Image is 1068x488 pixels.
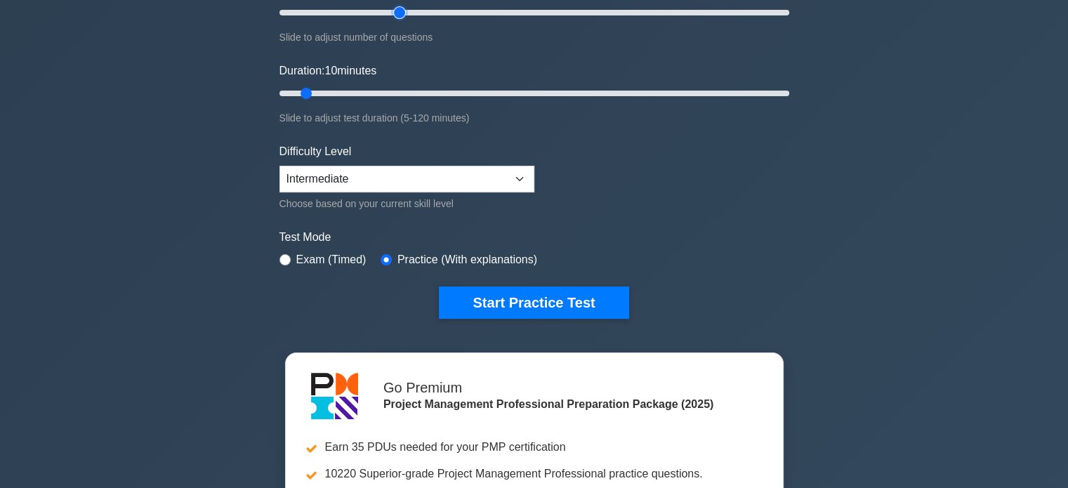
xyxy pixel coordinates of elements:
label: Practice (With explanations) [397,251,537,268]
div: Slide to adjust number of questions [279,29,789,46]
label: Difficulty Level [279,143,352,160]
label: Duration: minutes [279,62,377,79]
div: Choose based on your current skill level [279,195,534,212]
div: Slide to adjust test duration (5-120 minutes) [279,110,789,126]
label: Test Mode [279,229,789,246]
button: Start Practice Test [439,286,628,319]
label: Exam (Timed) [296,251,367,268]
span: 10 [324,65,337,77]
